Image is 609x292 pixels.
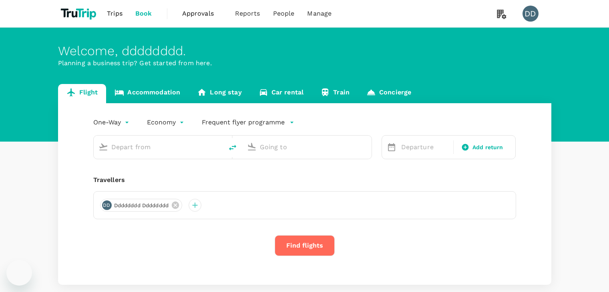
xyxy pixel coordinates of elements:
p: Departure [401,142,448,152]
span: Manage [307,9,332,18]
span: Trips [107,9,123,18]
button: Frequent flyer programme [202,118,294,127]
div: Welcome , dddddddd . [58,44,551,58]
div: DDdddddddd dddddddd [100,199,183,212]
button: Open [217,146,219,148]
button: Open [366,146,368,148]
div: Economy [147,116,186,129]
button: delete [223,138,242,157]
a: Train [312,84,358,103]
span: Add return [472,143,503,152]
a: Concierge [358,84,420,103]
iframe: Button to launch messaging window [6,260,32,286]
span: Book [135,9,152,18]
span: dddddddd dddddddd [109,202,174,210]
div: DD [523,6,539,22]
div: Travellers [93,175,516,185]
div: One-Way [93,116,131,129]
button: Find flights [275,235,335,256]
input: Depart from [111,141,206,153]
input: Going to [260,141,355,153]
a: Car rental [250,84,312,103]
p: Frequent flyer programme [202,118,285,127]
span: Approvals [182,9,222,18]
img: TruTrip logo [58,5,101,22]
a: Flight [58,84,107,103]
span: People [273,9,295,18]
a: Accommodation [106,84,189,103]
div: DD [102,200,112,210]
p: Planning a business trip? Get started from here. [58,58,551,68]
a: Long stay [189,84,250,103]
span: Reports [235,9,260,18]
